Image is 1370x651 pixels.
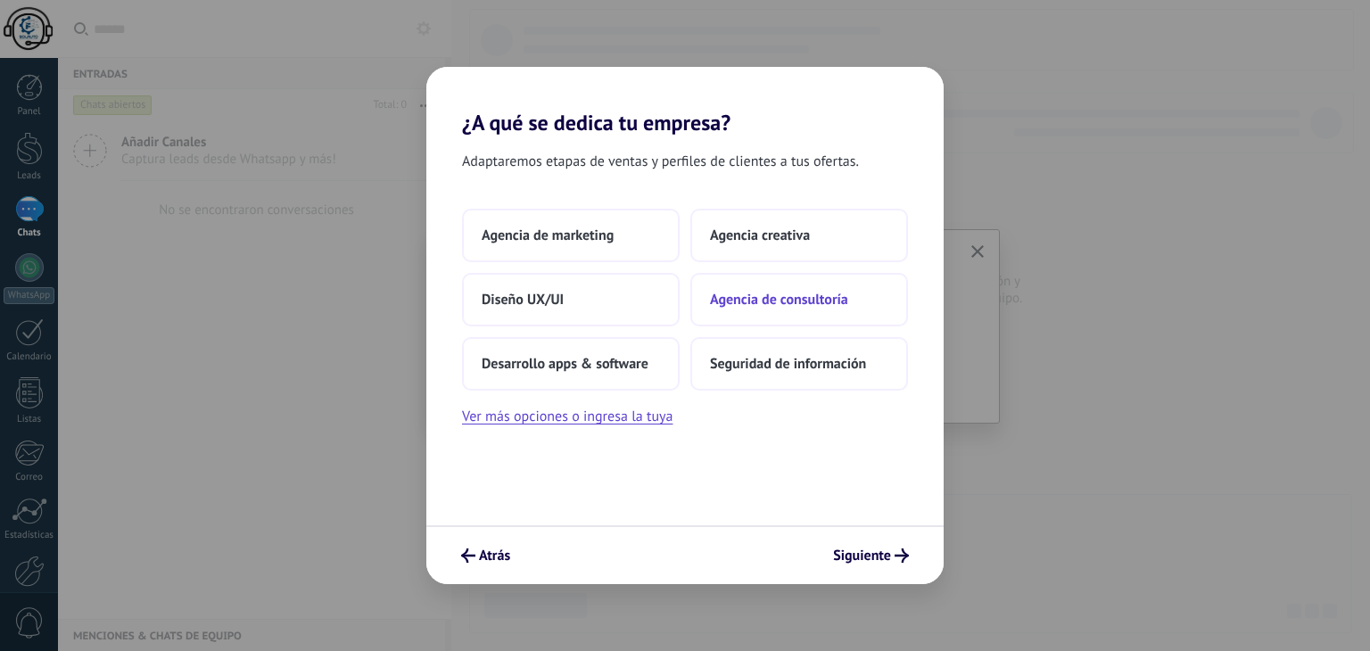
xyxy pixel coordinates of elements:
button: Diseño UX/UI [462,273,680,326]
button: Atrás [453,540,518,571]
span: Siguiente [833,549,891,562]
span: Agencia creativa [710,227,810,244]
button: Desarrollo apps & software [462,337,680,391]
span: Diseño UX/UI [482,291,564,309]
span: Seguridad de información [710,355,866,373]
button: Agencia de marketing [462,209,680,262]
button: Agencia creativa [690,209,908,262]
button: Ver más opciones o ingresa la tuya [462,405,673,428]
span: Agencia de consultoría [710,291,848,309]
span: Agencia de marketing [482,227,614,244]
span: Atrás [479,549,510,562]
button: Seguridad de información [690,337,908,391]
button: Siguiente [825,540,917,571]
span: Adaptaremos etapas de ventas y perfiles de clientes a tus ofertas. [462,150,859,173]
h2: ¿A qué se dedica tu empresa? [426,67,944,136]
button: Agencia de consultoría [690,273,908,326]
span: Desarrollo apps & software [482,355,648,373]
